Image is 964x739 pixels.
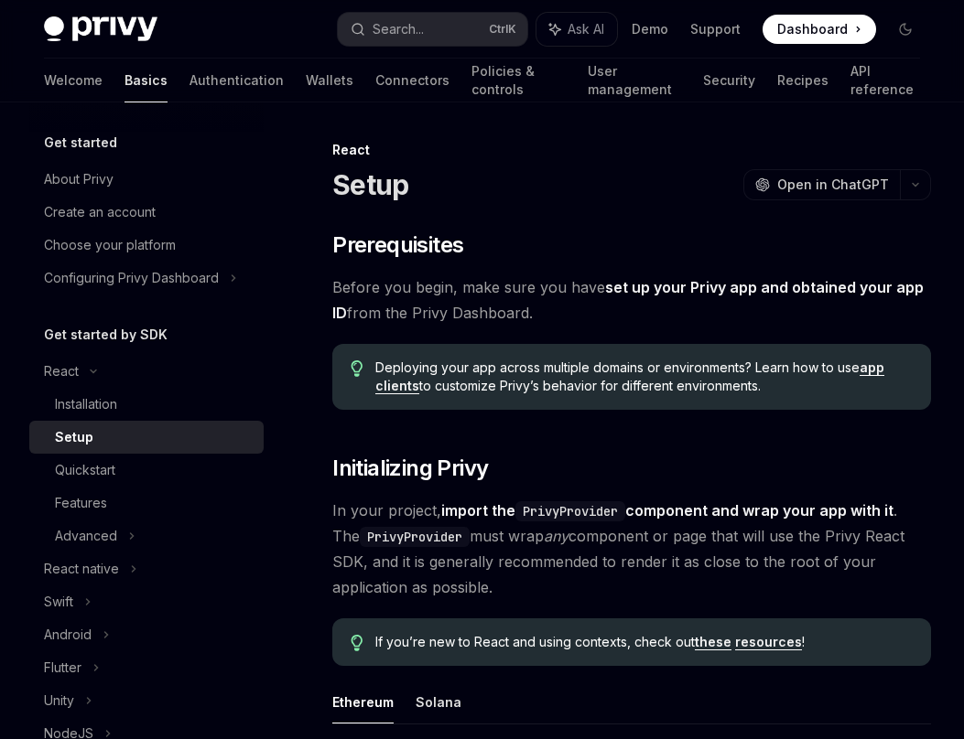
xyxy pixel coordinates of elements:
a: About Privy [29,163,264,196]
a: Welcome [44,59,103,102]
a: User management [588,59,681,102]
a: resources [735,634,802,650]
div: Configuring Privy Dashboard [44,267,219,289]
a: Security [703,59,755,102]
a: Features [29,487,264,519]
div: Features [55,492,107,514]
a: Setup [29,421,264,454]
a: API reference [850,59,920,102]
a: these [695,634,731,650]
div: React [332,141,931,159]
a: Quickstart [29,454,264,487]
div: Flutter [44,657,81,679]
button: Solana [416,680,461,723]
svg: Tip [351,360,363,377]
button: Ask AI [536,13,617,46]
svg: Tip [351,635,363,651]
img: dark logo [44,16,157,42]
span: If you’re new to React and using contexts, check out ! [375,633,913,651]
a: Support [690,20,741,38]
a: Recipes [777,59,829,102]
a: Wallets [306,59,353,102]
em: any [544,527,569,545]
span: Deploying your app across multiple domains or environments? Learn how to use to customize Privy’s... [375,359,913,395]
a: Choose your platform [29,229,264,262]
a: Connectors [375,59,450,102]
div: Setup [55,426,93,448]
div: Advanced [55,525,117,547]
div: About Privy [44,168,114,190]
h5: Get started [44,132,117,154]
span: Dashboard [777,20,848,38]
div: Installation [55,393,117,415]
span: Ctrl K [489,22,516,37]
strong: import the component and wrap your app with it [441,501,894,519]
a: Policies & controls [471,59,566,102]
button: Search...CtrlK [338,13,527,46]
span: Before you begin, make sure you have from the Privy Dashboard. [332,274,931,326]
a: Dashboard [763,15,876,44]
div: React native [44,558,119,580]
span: Initializing Privy [332,454,488,483]
div: Unity [44,690,74,712]
a: Basics [125,59,168,102]
a: set up your Privy app and obtained your app ID [332,278,924,323]
div: Quickstart [55,459,115,481]
button: Ethereum [332,680,394,723]
button: Toggle dark mode [891,15,920,44]
button: Open in ChatGPT [743,169,900,200]
div: Search... [373,18,424,40]
code: PrivyProvider [360,527,470,547]
span: Prerequisites [332,230,463,260]
a: Demo [632,20,668,38]
h1: Setup [332,168,408,201]
div: Create an account [44,201,156,223]
a: Create an account [29,196,264,229]
h5: Get started by SDK [44,324,168,346]
a: Installation [29,388,264,421]
code: PrivyProvider [515,501,625,521]
div: Choose your platform [44,234,176,256]
span: In your project, . The must wrap component or page that will use the Privy React SDK, and it is g... [332,498,931,600]
span: Ask AI [568,20,604,38]
div: React [44,360,79,382]
span: Open in ChatGPT [777,176,889,194]
div: Android [44,624,92,646]
a: Authentication [190,59,284,102]
div: Swift [44,591,73,613]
